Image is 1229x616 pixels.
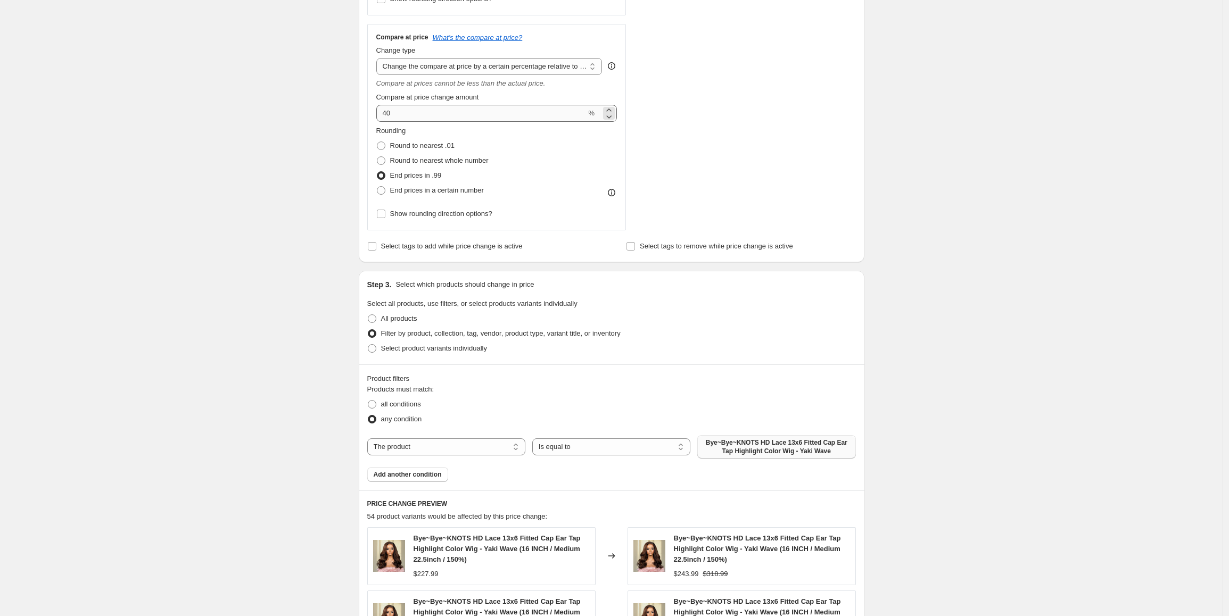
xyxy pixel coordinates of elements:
span: Compare at price change amount [376,93,479,101]
span: All products [381,314,417,322]
span: Show rounding direction options? [390,210,492,218]
span: Select all products, use filters, or select products variants individually [367,299,578,307]
span: Round to nearest whole number [390,156,489,164]
span: Round to nearest .01 [390,141,455,149]
div: $227.99 [414,569,439,579]
span: Change type [376,46,416,54]
span: % [588,109,595,117]
h6: PRICE CHANGE PREVIEW [367,500,856,508]
span: all conditions [381,400,421,408]
span: End prices in a certain number [390,186,484,194]
button: What's the compare at price? [433,34,523,41]
div: help [606,61,617,71]
span: Bye~Bye~KNOTS HD Lace 13x6 Fitted Cap Ear Tap Highlight Color Wig - Yaki Wave (16 INCH / Medium 2... [674,534,841,563]
span: Select product variants individually [381,344,487,352]
button: Bye~Bye~KNOTS HD Lace 13x6 Fitted Cap Ear Tap Highlight Color Wig - Yaki Wave [697,435,855,459]
span: Products must match: [367,385,434,393]
span: Select tags to remove while price change is active [640,242,793,250]
img: SnapVid.Net_456289111_851916733570154_4873506250953784090_n_80x.jpg [633,540,665,572]
img: SnapVid.Net_456289111_851916733570154_4873506250953784090_n_80x.jpg [373,540,405,572]
span: Filter by product, collection, tag, vendor, product type, variant title, or inventory [381,329,621,337]
h3: Compare at price [376,33,428,41]
strike: $318.99 [703,569,728,579]
span: Bye~Bye~KNOTS HD Lace 13x6 Fitted Cap Ear Tap Highlight Color Wig - Yaki Wave (16 INCH / Medium 2... [414,534,581,563]
span: any condition [381,415,422,423]
span: Select tags to add while price change is active [381,242,523,250]
p: Select which products should change in price [395,279,534,290]
span: Rounding [376,127,406,135]
div: Product filters [367,373,856,384]
span: Add another condition [374,470,442,479]
span: 54 product variants would be affected by this price change: [367,512,548,520]
button: Add another condition [367,467,448,482]
div: $243.99 [674,569,699,579]
h2: Step 3. [367,279,392,290]
i: Compare at prices cannot be less than the actual price. [376,79,546,87]
span: Bye~Bye~KNOTS HD Lace 13x6 Fitted Cap Ear Tap Highlight Color Wig - Yaki Wave [704,438,849,455]
span: End prices in .99 [390,171,442,179]
input: 20 [376,105,587,122]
